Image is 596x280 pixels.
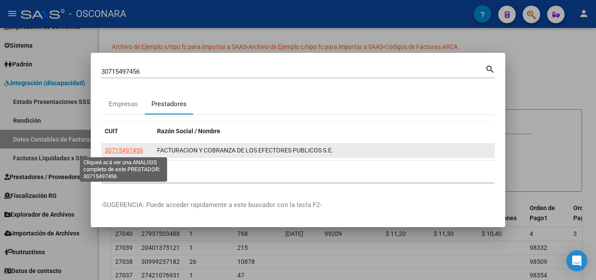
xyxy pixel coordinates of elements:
div: FACTURACION Y COBRANZA DE LOS EFECTORES PUBLICOS S.E. [157,145,491,156]
span: 30715497456 [105,147,143,154]
div: Open Intercom Messenger [566,250,587,271]
datatable-header-cell: Razón Social / Nombre [154,122,495,141]
p: -SUGERENCIA: Puede acceder rapidamente a este buscador con la tecla F2- [101,200,495,210]
div: Prestadores [151,99,187,109]
datatable-header-cell: CUIT [101,122,154,141]
span: CUIT [105,128,118,135]
div: Empresas [109,99,138,109]
div: 1 total [101,161,495,183]
span: Razón Social / Nombre [157,128,220,135]
mat-icon: search [485,63,495,74]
